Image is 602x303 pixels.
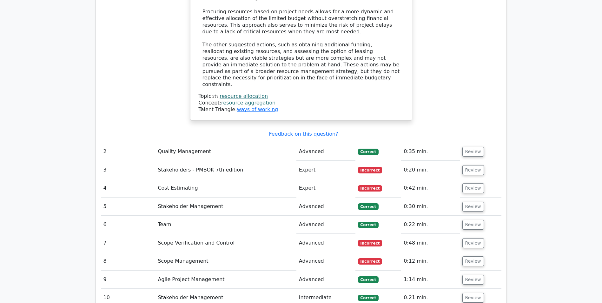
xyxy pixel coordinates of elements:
[401,271,460,289] td: 1:14 min.
[101,198,155,216] td: 5
[101,143,155,161] td: 2
[462,238,484,248] button: Review
[462,202,484,212] button: Review
[401,234,460,252] td: 0:48 min.
[237,106,278,112] a: ways of working
[358,149,379,155] span: Correct
[155,234,296,252] td: Scope Verification and Control
[101,234,155,252] td: 7
[462,220,484,230] button: Review
[155,271,296,289] td: Agile Project Management
[462,293,484,303] button: Review
[199,93,404,113] div: Talent Triangle:
[358,295,379,301] span: Correct
[462,165,484,175] button: Review
[101,179,155,197] td: 4
[296,216,355,234] td: Advanced
[358,167,382,173] span: Incorrect
[101,271,155,289] td: 9
[358,258,382,265] span: Incorrect
[296,271,355,289] td: Advanced
[462,256,484,266] button: Review
[221,100,275,106] a: resource aggregation
[358,203,379,210] span: Correct
[401,143,460,161] td: 0:35 min.
[296,179,355,197] td: Expert
[296,234,355,252] td: Advanced
[358,240,382,246] span: Incorrect
[155,252,296,270] td: Scope Management
[296,252,355,270] td: Advanced
[401,216,460,234] td: 0:22 min.
[401,161,460,179] td: 0:20 min.
[296,198,355,216] td: Advanced
[101,161,155,179] td: 3
[401,179,460,197] td: 0:42 min.
[462,275,484,285] button: Review
[155,216,296,234] td: Team
[296,143,355,161] td: Advanced
[101,252,155,270] td: 8
[462,183,484,193] button: Review
[155,143,296,161] td: Quality Management
[199,93,404,100] div: Topic:
[462,147,484,157] button: Review
[358,222,379,228] span: Correct
[296,161,355,179] td: Expert
[358,185,382,192] span: Incorrect
[220,93,268,99] a: resource allocation
[199,100,404,106] div: Concept:
[155,179,296,197] td: Cost Estimating
[358,276,379,283] span: Correct
[155,161,296,179] td: Stakeholders - PMBOK 7th edition
[401,198,460,216] td: 0:30 min.
[101,216,155,234] td: 6
[401,252,460,270] td: 0:12 min.
[269,131,338,137] a: Feedback on this question?
[155,198,296,216] td: Stakeholder Management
